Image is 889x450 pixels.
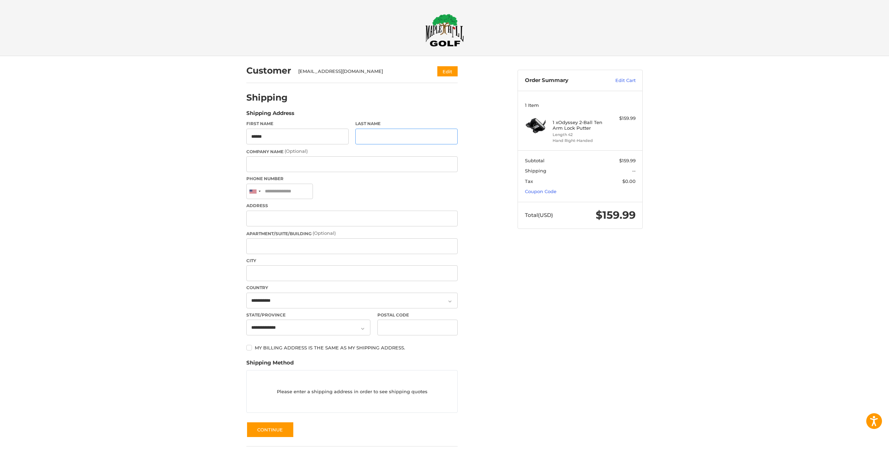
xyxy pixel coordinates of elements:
[622,178,636,184] span: $0.00
[298,68,424,75] div: [EMAIL_ADDRESS][DOMAIN_NAME]
[246,148,458,155] label: Company Name
[246,285,458,291] label: Country
[525,77,600,84] h3: Order Summary
[246,176,458,182] label: Phone Number
[525,189,556,194] a: Coupon Code
[525,212,553,218] span: Total (USD)
[553,132,606,138] li: Length 42
[831,431,889,450] iframe: Google Customer Reviews
[525,158,545,163] span: Subtotal
[608,115,636,122] div: $159.99
[246,109,294,121] legend: Shipping Address
[246,345,458,350] label: My billing address is the same as my shipping address.
[619,158,636,163] span: $159.99
[525,168,546,173] span: Shipping
[313,230,336,236] small: (Optional)
[246,359,294,370] legend: Shipping Method
[246,258,458,264] label: City
[246,203,458,209] label: Address
[246,65,291,76] h2: Customer
[246,92,288,103] h2: Shipping
[525,178,533,184] span: Tax
[377,312,458,318] label: Postal Code
[246,312,370,318] label: State/Province
[247,385,457,398] p: Please enter a shipping address in order to see shipping quotes
[600,77,636,84] a: Edit Cart
[246,422,294,438] button: Continue
[355,121,458,127] label: Last Name
[425,14,464,47] img: Maple Hill Golf
[553,120,606,131] h4: 1 x Odyssey 2-Ball Ten Arm Lock Putter
[246,230,458,237] label: Apartment/Suite/Building
[247,184,263,199] div: United States: +1
[246,121,349,127] label: First Name
[285,148,308,154] small: (Optional)
[553,138,606,144] li: Hand Right-Handed
[632,168,636,173] span: --
[525,102,636,108] h3: 1 Item
[596,209,636,221] span: $159.99
[437,66,458,76] button: Edit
